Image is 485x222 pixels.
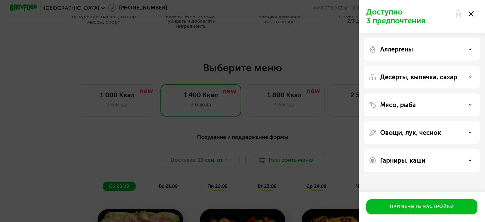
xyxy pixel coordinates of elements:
[366,8,451,25] p: Доступно 3 предпочтения
[380,157,425,164] p: Гарниры, каши
[380,101,416,109] p: Мясо, рыба
[390,204,454,210] div: Применить настройки
[380,73,457,81] p: Десерты, выпечка, сахар
[380,45,413,53] p: Аллергены
[366,199,477,214] button: Применить настройки
[380,129,441,136] p: Овощи, лук, чеснок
